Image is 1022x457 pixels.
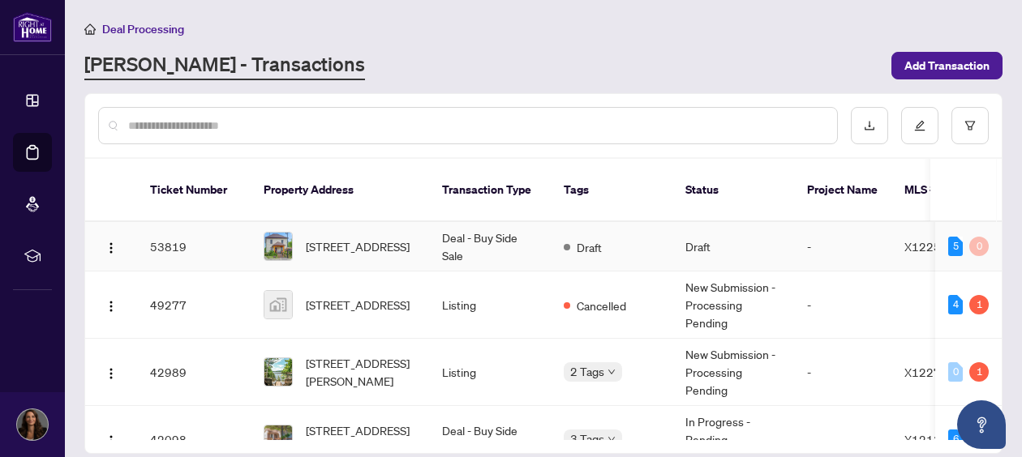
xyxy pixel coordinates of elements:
td: Listing [429,271,551,339]
td: 42989 [137,339,251,406]
img: Logo [105,300,118,313]
td: Listing [429,339,551,406]
span: X12271937 [904,365,970,379]
span: download [864,120,875,131]
th: MLS # [891,159,989,222]
span: [STREET_ADDRESS][PERSON_NAME] [306,421,416,457]
button: Add Transaction [891,52,1003,79]
div: 0 [969,237,989,256]
span: 2 Tags [570,362,604,381]
th: Transaction Type [429,159,551,222]
img: thumbnail-img [264,425,292,453]
span: down [608,435,616,443]
td: 49277 [137,271,251,339]
span: [STREET_ADDRESS] [306,237,410,255]
span: home [84,23,96,35]
td: New Submission - Processing Pending [672,339,794,406]
td: Deal - Buy Side Sale [429,222,551,271]
th: Ticket Number [137,159,251,222]
div: 0 [948,362,963,382]
img: Logo [105,434,118,447]
span: Draft [577,238,602,256]
th: Status [672,159,794,222]
img: thumbnail-img [264,233,292,260]
td: - [794,222,891,271]
span: edit [914,120,925,131]
span: 3 Tags [570,429,604,448]
img: Logo [105,367,118,380]
button: Logo [98,359,124,385]
td: Draft [672,222,794,271]
span: filter [964,120,976,131]
div: 1 [969,295,989,314]
th: Property Address [251,159,429,222]
td: - [794,339,891,406]
button: edit [901,107,938,144]
button: Logo [98,233,124,259]
td: 53819 [137,222,251,271]
img: thumbnail-img [264,358,292,386]
div: 4 [948,295,963,314]
button: Logo [98,292,124,318]
span: Add Transaction [904,53,990,79]
span: X12130732 [904,432,970,446]
th: Project Name [794,159,891,222]
img: logo [13,12,52,42]
img: thumbnail-img [264,291,292,318]
span: Deal Processing [102,22,184,36]
div: 1 [969,362,989,382]
span: [STREET_ADDRESS][PERSON_NAME] [306,354,416,390]
span: down [608,368,616,376]
td: - [794,271,891,339]
img: Profile Icon [17,409,48,440]
a: [PERSON_NAME] - Transactions [84,51,365,80]
span: Cancelled [577,297,626,314]
th: Tags [551,159,672,222]
button: Open asap [957,400,1006,449]
div: 5 [948,237,963,256]
div: 6 [948,429,963,449]
img: Logo [105,241,118,254]
button: filter [951,107,989,144]
button: download [851,107,888,144]
span: [STREET_ADDRESS] [306,296,410,314]
span: X12251912 [904,239,970,254]
td: New Submission - Processing Pending [672,271,794,339]
button: Logo [98,426,124,452]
